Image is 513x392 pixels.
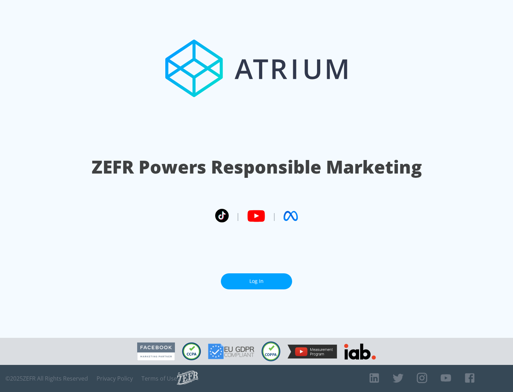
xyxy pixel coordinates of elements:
img: YouTube Measurement Program [287,345,337,359]
span: | [236,211,240,221]
img: GDPR Compliant [208,344,254,359]
img: Facebook Marketing Partner [137,342,175,361]
a: Terms of Use [141,375,177,382]
h1: ZEFR Powers Responsible Marketing [92,155,422,179]
img: CCPA Compliant [182,342,201,360]
a: Log In [221,273,292,289]
a: Privacy Policy [97,375,133,382]
span: © 2025 ZEFR All Rights Reserved [5,375,88,382]
img: IAB [344,344,376,360]
span: | [272,211,276,221]
img: COPPA Compliant [261,341,280,361]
